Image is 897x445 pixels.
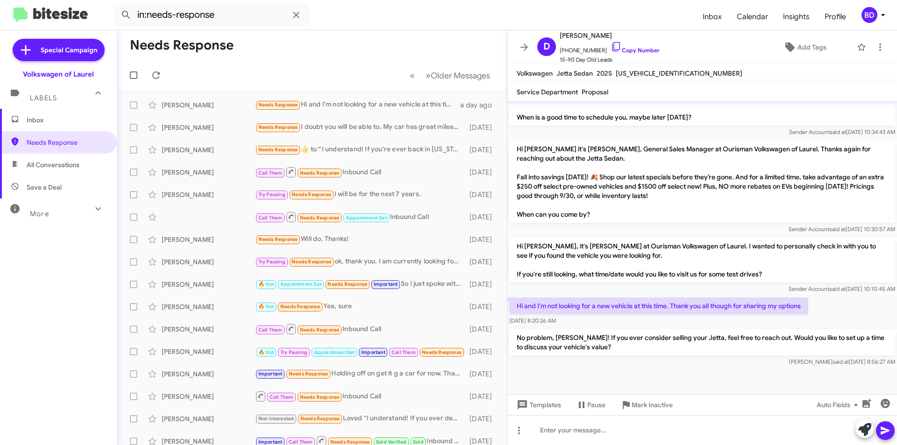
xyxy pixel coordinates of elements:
div: I doubt you will be able to. My car has great mileage and in tip top condition, but it's the loan... [255,122,465,133]
span: 🔥 Hot [258,304,274,310]
span: Not-Interested [258,416,294,422]
span: 2025 [597,69,612,78]
span: Needs Response [422,349,462,355]
span: Call Them [258,170,283,176]
span: Insights [776,3,817,30]
span: Needs Response [258,102,298,108]
span: Older Messages [431,71,490,81]
div: [DATE] [465,369,499,379]
span: Volkswagen [517,69,553,78]
span: [PERSON_NAME] [DATE] 8:56:27 AM [789,358,895,365]
div: [DATE] [465,212,499,222]
div: [PERSON_NAME] [162,100,255,110]
div: [PERSON_NAME] [162,325,255,334]
div: [PERSON_NAME] [162,280,255,289]
span: Inbox [27,115,106,125]
span: Call Them [392,349,416,355]
div: [PERSON_NAME] [162,145,255,155]
span: Auto Fields [817,396,861,413]
span: Pause [587,396,605,413]
span: More [30,210,49,218]
input: Search [113,4,309,26]
div: [PERSON_NAME] [162,392,255,401]
span: Appointment Set [314,349,355,355]
span: Service Department [517,88,578,96]
span: Labels [30,94,57,102]
span: said at [829,226,846,233]
span: Needs Response [27,138,106,147]
span: 15-90 Day Old Leads [560,55,660,64]
div: [DATE] [465,325,499,334]
div: [DATE] [465,123,499,132]
span: 🔥 Hot [258,281,274,287]
div: [DATE] [465,347,499,356]
div: Will do. Thanks! [255,234,465,245]
div: [DATE] [465,280,499,289]
span: [PERSON_NAME] [560,30,660,41]
a: Profile [817,3,854,30]
div: [DATE] [465,392,499,401]
div: [DATE] [465,190,499,199]
span: Needs Response [258,147,298,153]
span: Needs Response [300,170,340,176]
div: ok, thank you. I am currently looking for CPO. but I will let you know if that changes [255,256,465,267]
span: Important [361,349,385,355]
span: Inbox [695,3,729,30]
div: Inbound Call [255,346,465,357]
span: » [426,70,431,81]
span: Important [374,281,398,287]
span: Call Them [270,394,294,400]
span: Needs Response [289,371,328,377]
span: Call Them [258,215,283,221]
span: Proposal [582,88,608,96]
span: [US_VEHICLE_IDENTIFICATION_NUMBER] [616,69,742,78]
span: Needs Response [300,215,340,221]
button: Pause [569,396,613,413]
button: Mark Inactive [613,396,680,413]
span: [PHONE_NUMBER] [560,41,660,55]
div: [DATE] [465,168,499,177]
span: All Conversations [27,160,79,170]
span: said at [829,285,846,292]
span: Important [258,371,283,377]
button: Auto Fields [809,396,869,413]
span: Call Them [289,439,313,445]
div: [DATE] [465,235,499,244]
h1: Needs Response [130,38,234,53]
div: So I just spoke with somebody from corporate about where the case is at and they're still diagnos... [255,279,465,290]
div: [DATE] [465,414,499,424]
div: Inbound Call [255,166,465,178]
nav: Page navigation example [405,66,496,85]
div: [DATE] [465,257,499,267]
span: D [543,39,550,54]
span: Sold [413,439,424,445]
span: Needs Response [258,124,298,130]
button: Previous [404,66,420,85]
div: [PERSON_NAME] [162,257,255,267]
div: [DATE] [465,145,499,155]
div: Volkswagen of Laurel [23,70,94,79]
span: Sender Account [DATE] 10:10:45 AM [789,285,895,292]
span: Needs Response [300,394,340,400]
span: Sold Verified [376,439,407,445]
span: Appointment Set [346,215,387,221]
span: Needs Response [258,236,298,242]
span: Appointment Set [280,281,321,287]
div: [PERSON_NAME] [162,168,255,177]
div: Inbound Call [255,323,465,335]
span: Needs Response [300,327,340,333]
span: Jetta Sedan [556,69,593,78]
div: [PERSON_NAME] [162,235,255,244]
button: Next [420,66,496,85]
span: Needs Response [292,191,331,198]
span: Needs Response [300,416,340,422]
div: [DATE] [465,302,499,311]
div: [PERSON_NAME] [162,190,255,199]
button: Add Tags [756,39,852,56]
div: [PERSON_NAME] [162,414,255,424]
a: Copy Number [611,47,660,54]
span: Needs Response [330,439,370,445]
span: Try Pausing [258,191,285,198]
span: Mark Inactive [632,396,673,413]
